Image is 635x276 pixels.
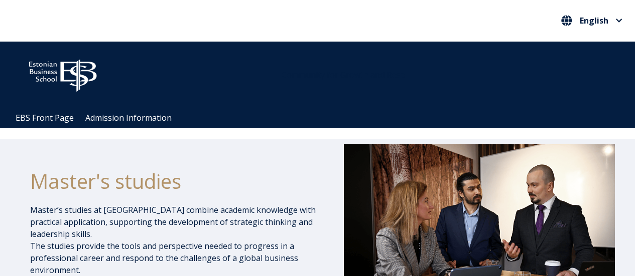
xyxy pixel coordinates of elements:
img: ebs_logo2016_white [20,52,105,95]
nav: Select your language [559,13,625,29]
a: Admission Information [85,112,172,123]
div: Navigation Menu [10,108,635,128]
span: Community for Growth and Resp [282,69,405,80]
h1: Master's studies [30,169,321,194]
a: EBS Front Page [16,112,74,123]
button: English [559,13,625,29]
p: Master’s studies at [GEOGRAPHIC_DATA] combine academic knowledge with practical application, supp... [30,204,321,276]
span: English [580,17,608,25]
